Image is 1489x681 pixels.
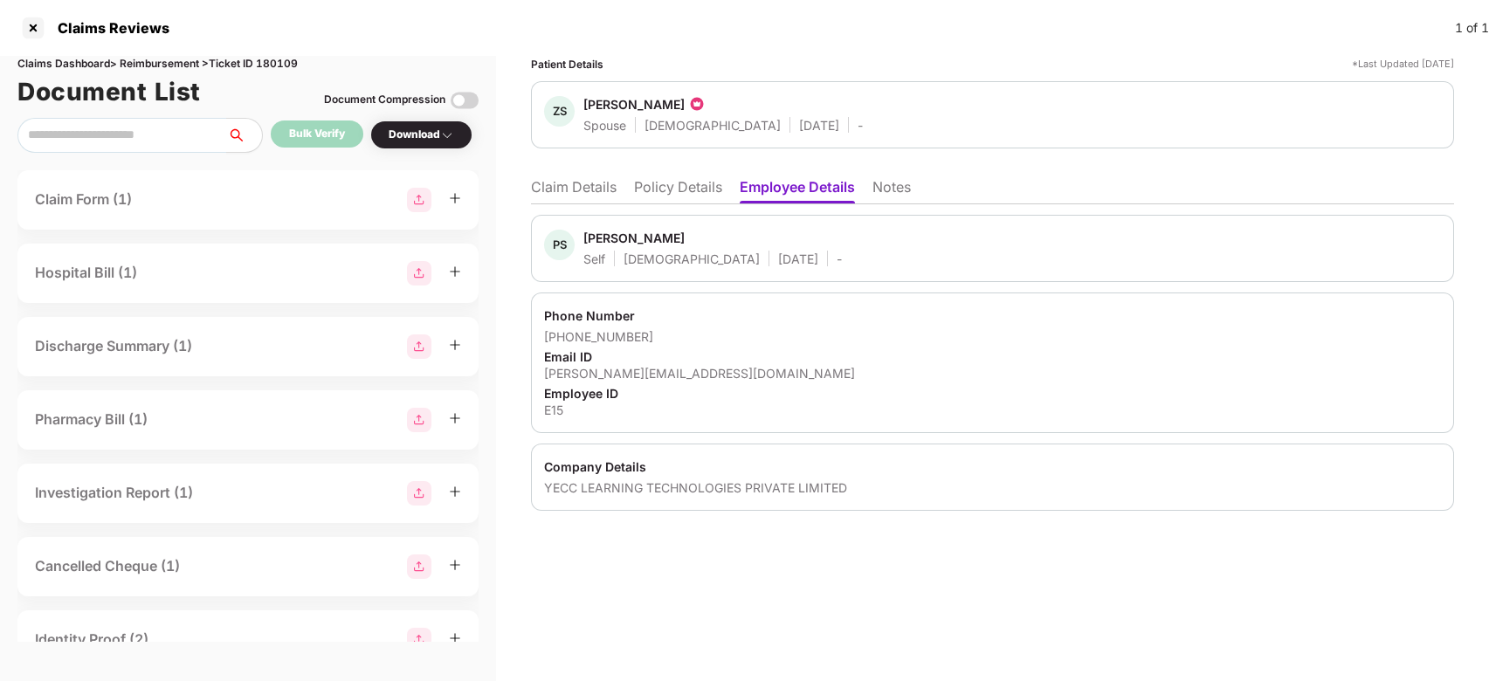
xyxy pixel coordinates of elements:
[289,126,345,142] div: Bulk Verify
[449,412,461,424] span: plus
[35,555,180,577] div: Cancelled Cheque (1)
[449,632,461,644] span: plus
[837,251,842,267] div: -
[407,334,431,359] img: svg+xml;base64,PHN2ZyBpZD0iR3JvdXBfMjg4MTMiIGRhdGEtbmFtZT0iR3JvdXAgMjg4MTMiIHhtbG5zPSJodHRwOi8vd3...
[799,117,839,134] div: [DATE]
[1455,18,1489,38] div: 1 of 1
[544,328,1441,345] div: [PHONE_NUMBER]
[440,128,454,142] img: svg+xml;base64,PHN2ZyBpZD0iRHJvcGRvd24tMzJ4MzIiIHhtbG5zPSJodHRwOi8vd3d3LnczLm9yZy8yMDAwL3N2ZyIgd2...
[645,117,781,134] div: [DEMOGRAPHIC_DATA]
[544,365,1441,382] div: [PERSON_NAME][EMAIL_ADDRESS][DOMAIN_NAME]
[872,178,911,203] li: Notes
[389,127,454,143] div: Download
[407,554,431,579] img: svg+xml;base64,PHN2ZyBpZD0iR3JvdXBfMjg4MTMiIGRhdGEtbmFtZT0iR3JvdXAgMjg4MTMiIHhtbG5zPSJodHRwOi8vd3...
[449,559,461,571] span: plus
[858,117,863,134] div: -
[324,92,445,108] div: Document Compression
[544,348,1441,365] div: Email ID
[35,189,132,210] div: Claim Form (1)
[583,96,685,113] div: [PERSON_NAME]
[449,265,461,278] span: plus
[634,178,722,203] li: Policy Details
[17,56,479,72] div: Claims Dashboard > Reimbursement > Ticket ID 180109
[531,178,617,203] li: Claim Details
[583,251,605,267] div: Self
[778,251,818,267] div: [DATE]
[449,192,461,204] span: plus
[35,482,193,504] div: Investigation Report (1)
[226,118,263,153] button: search
[544,307,1441,324] div: Phone Number
[407,481,431,506] img: svg+xml;base64,PHN2ZyBpZD0iR3JvdXBfMjg4MTMiIGRhdGEtbmFtZT0iR3JvdXAgMjg4MTMiIHhtbG5zPSJodHRwOi8vd3...
[17,72,201,111] h1: Document List
[1352,56,1454,72] div: *Last Updated [DATE]
[544,458,1441,475] div: Company Details
[544,479,1441,496] div: YECC LEARNING TECHNOLOGIES PRIVATE LIMITED
[35,335,192,357] div: Discharge Summary (1)
[740,178,855,203] li: Employee Details
[624,251,760,267] div: [DEMOGRAPHIC_DATA]
[449,485,461,498] span: plus
[407,188,431,212] img: svg+xml;base64,PHN2ZyBpZD0iR3JvdXBfMjg4MTMiIGRhdGEtbmFtZT0iR3JvdXAgMjg4MTMiIHhtbG5zPSJodHRwOi8vd3...
[407,408,431,432] img: svg+xml;base64,PHN2ZyBpZD0iR3JvdXBfMjg4MTMiIGRhdGEtbmFtZT0iR3JvdXAgMjg4MTMiIHhtbG5zPSJodHRwOi8vd3...
[35,629,148,650] div: Identity Proof (2)
[451,86,479,114] img: svg+xml;base64,PHN2ZyBpZD0iVG9nZ2xlLTMyeDMyIiB4bWxucz0iaHR0cDovL3d3dy53My5vcmcvMjAwMC9zdmciIHdpZH...
[544,385,1441,402] div: Employee ID
[544,402,1441,418] div: E15
[35,262,137,284] div: Hospital Bill (1)
[35,409,148,430] div: Pharmacy Bill (1)
[407,628,431,652] img: svg+xml;base64,PHN2ZyBpZD0iR3JvdXBfMjg4MTMiIGRhdGEtbmFtZT0iR3JvdXAgMjg4MTMiIHhtbG5zPSJodHRwOi8vd3...
[407,261,431,285] img: svg+xml;base64,PHN2ZyBpZD0iR3JvdXBfMjg4MTMiIGRhdGEtbmFtZT0iR3JvdXAgMjg4MTMiIHhtbG5zPSJodHRwOi8vd3...
[583,117,626,134] div: Spouse
[544,96,575,127] div: ZS
[449,339,461,351] span: plus
[531,56,603,72] div: Patient Details
[688,95,706,113] img: icon
[47,19,169,37] div: Claims Reviews
[583,230,685,246] div: [PERSON_NAME]
[226,128,262,142] span: search
[544,230,575,260] div: PS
